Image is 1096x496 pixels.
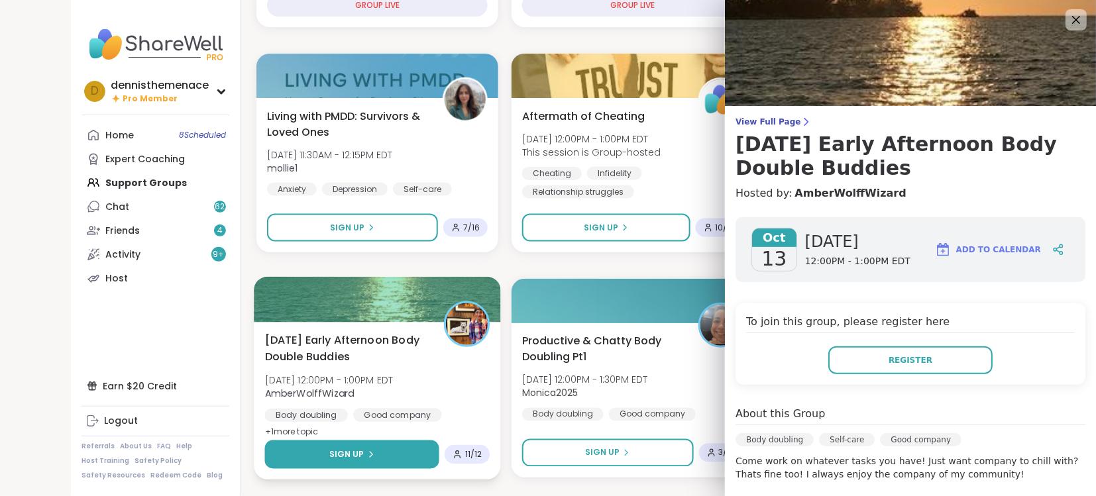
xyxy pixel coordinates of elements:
div: Activity [105,248,140,262]
a: Referrals [82,442,115,451]
div: Good company [880,433,961,446]
div: Good company [609,408,696,421]
a: Host Training [82,456,129,466]
span: Sign Up [330,222,364,234]
span: Add to Calendar [956,244,1041,256]
span: 11 / 12 [465,449,482,460]
span: Sign Up [329,448,364,460]
div: Home [105,129,134,142]
span: 9 + [213,249,225,260]
span: 10 / 16 [716,223,736,233]
div: Friends [105,224,140,238]
span: [DATE] 11:30AM - 12:15PM EDT [267,148,392,162]
span: Living with PMDD: Survivors & Loved Ones [267,109,428,140]
button: Register [828,346,993,374]
div: Chat [105,201,129,214]
a: AmberWolffWizard [795,185,906,201]
span: Sign Up [585,447,620,459]
button: Sign Up [522,214,690,242]
img: ShareWell Logomark [935,242,951,258]
div: Host [105,272,128,285]
div: Body doubling [736,433,814,446]
a: Blog [207,471,223,480]
span: 4 [217,225,223,236]
span: 8 Scheduled [179,130,226,140]
button: Add to Calendar [929,234,1047,266]
span: Oct [752,228,796,247]
div: Body doubling [522,408,604,421]
span: [DATE] 12:00PM - 1:00PM EDT [265,373,394,387]
div: Depression [322,183,388,196]
button: Sign Up [267,214,438,242]
span: [DATE] 12:00PM - 1:30PM EDT [522,373,647,387]
span: 3 / 16 [719,448,736,458]
div: dennisthemenace [111,78,209,93]
span: Register [889,354,932,366]
a: View Full Page[DATE] Early Afternoon Body Double Buddies [736,117,1085,180]
h4: About this Group [736,406,825,422]
span: 7 / 16 [463,223,480,233]
div: Cheating [522,167,582,180]
span: [DATE] 12:00PM - 1:00PM EDT [522,132,661,146]
b: AmberWolffWizard [265,387,355,400]
span: This session is Group-hosted [522,146,661,159]
a: Safety Policy [135,456,182,466]
button: Sign Up [265,440,439,469]
div: Self-care [819,433,875,446]
div: Infidelity [587,167,642,180]
b: Monica2025 [522,387,578,400]
a: Redeem Code [150,471,201,480]
a: Expert Coaching [82,147,229,171]
img: AmberWolffWizard [446,303,488,345]
span: [DATE] Early Afternoon Body Double Buddies [265,332,429,365]
span: 13 [761,247,787,271]
span: d [91,83,99,100]
div: Anxiety [267,183,317,196]
span: [DATE] [805,231,910,252]
a: Help [176,442,192,451]
div: Good company [353,409,442,422]
div: Self-care [393,183,452,196]
b: mollie1 [267,162,298,175]
span: Aftermath of Cheating [522,109,645,124]
span: Productive & Chatty Body Doubling Pt1 [522,334,683,366]
a: About Us [120,442,152,451]
a: Activity9+ [82,242,229,266]
span: 62 [215,201,225,213]
h4: To join this group, please register here [746,314,1075,333]
img: mollie1 [445,79,486,121]
div: Relationship struggles [522,185,634,199]
h4: Hosted by: [736,185,1085,201]
a: Logout [82,409,229,433]
button: Sign Up [522,439,693,467]
a: Friends4 [82,219,229,242]
a: Chat62 [82,195,229,219]
img: Monica2025 [700,305,741,346]
div: Earn $20 Credit [82,374,229,398]
a: Home8Scheduled [82,123,229,147]
div: Body doubling [265,409,348,422]
h3: [DATE] Early Afternoon Body Double Buddies [736,132,1085,180]
img: ShareWell [700,79,741,121]
div: Expert Coaching [105,153,185,166]
img: ShareWell Nav Logo [82,21,229,68]
span: Sign Up [584,222,618,234]
span: Pro Member [123,93,178,105]
div: Logout [104,415,138,428]
a: Safety Resources [82,471,145,480]
a: FAQ [157,442,171,451]
a: Host [82,266,229,290]
span: 12:00PM - 1:00PM EDT [805,255,910,268]
span: View Full Page [736,117,1085,127]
